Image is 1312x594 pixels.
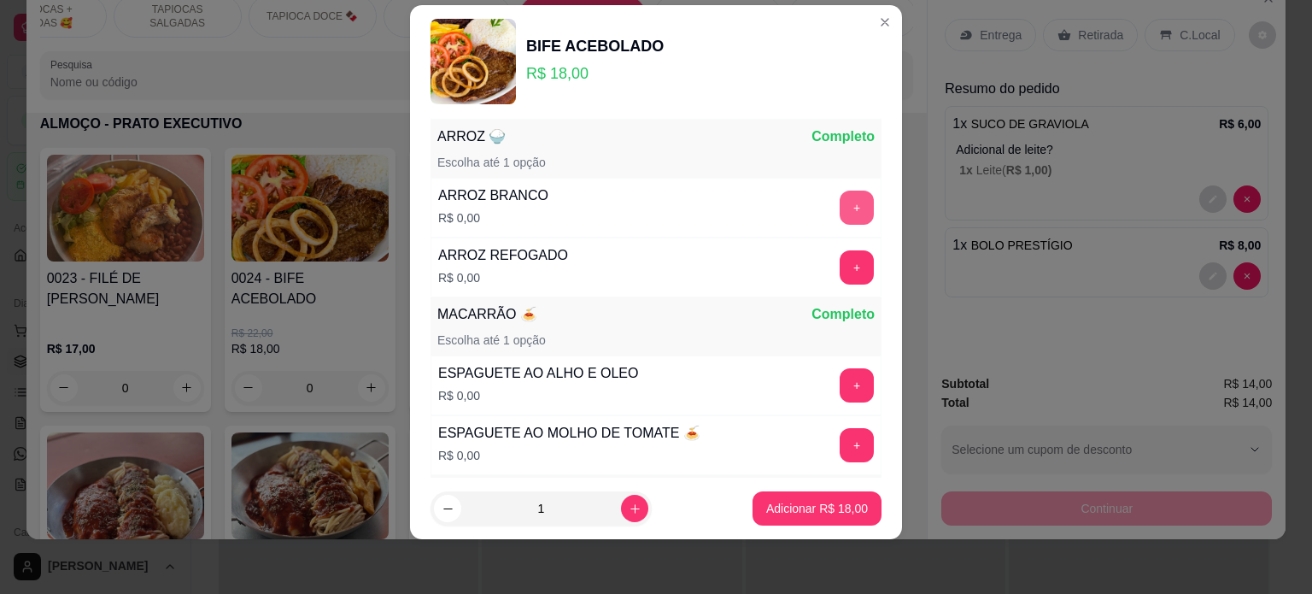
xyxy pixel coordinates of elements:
[430,19,516,104] img: product-image
[811,304,875,325] p: Completo
[871,9,899,36] button: Close
[437,154,546,171] p: Escolha até 1 opção
[437,332,546,349] p: Escolha até 1 opção
[753,491,881,526] button: Adicionar R$ 18,00
[437,304,537,325] p: MACARRÃO 🍝
[438,423,700,444] div: ESPAGUETE AO MOLHO DE TOMATE 🍝
[621,495,648,522] button: increase-product-quantity
[840,368,874,403] button: add
[438,245,568,266] div: ARROZ REFOGADO
[811,126,875,147] p: Completo
[438,447,700,464] p: R$ 0,00
[438,185,548,206] div: ARROZ BRANCO
[526,34,664,58] div: BIFE ACEBOLADO
[438,209,548,226] p: R$ 0,00
[438,363,638,384] div: ESPAGUETE AO ALHO E OLEO
[840,428,874,462] button: add
[766,500,868,517] p: Adicionar R$ 18,00
[438,387,638,404] p: R$ 0,00
[526,62,664,85] p: R$ 18,00
[840,191,874,225] button: add
[438,269,568,286] p: R$ 0,00
[437,126,506,147] p: ARROZ 🍚
[434,495,461,522] button: decrease-product-quantity
[840,250,874,285] button: add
